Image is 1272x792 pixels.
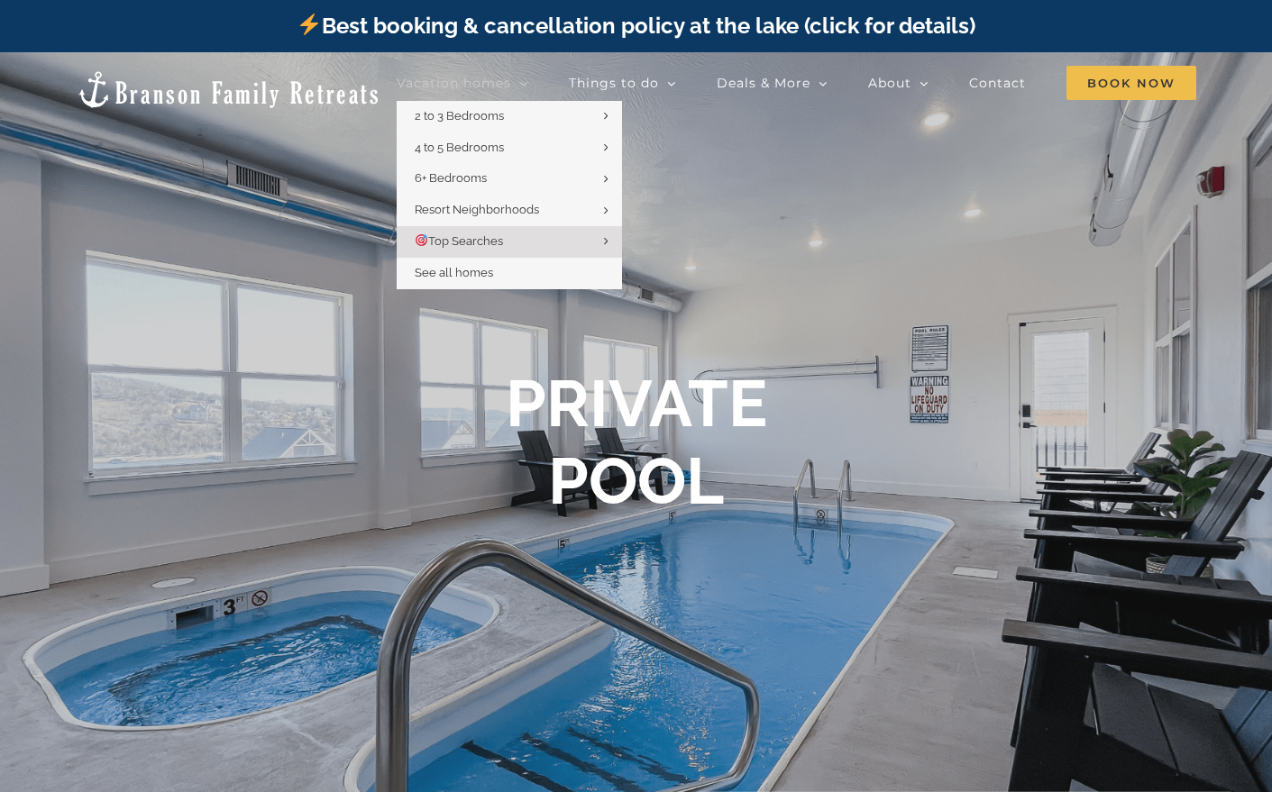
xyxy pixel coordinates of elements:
span: 2 to 3 Bedrooms [415,109,504,123]
span: Vacation homes [397,77,511,89]
a: 2 to 3 Bedrooms [397,101,622,132]
span: See all homes [415,266,493,279]
span: About [868,77,911,89]
span: 6+ Bedrooms [415,171,487,185]
a: 🎯Top Searches [397,226,622,258]
a: Deals & More [717,65,828,101]
a: Book Now [1066,65,1196,101]
span: Deals & More [717,77,810,89]
span: Things to do [569,77,659,89]
span: Contact [969,77,1026,89]
a: About [868,65,929,101]
img: Branson Family Retreats Logo [76,69,381,110]
a: See all homes [397,258,622,289]
a: Vacation homes [397,65,528,101]
h1: PRIVATE POOL [506,365,767,521]
a: Things to do [569,65,676,101]
span: Book Now [1066,66,1196,100]
img: 🎯 [416,234,427,246]
img: ⚡️ [298,14,320,35]
a: Contact [969,65,1026,101]
span: Top Searches [415,234,503,248]
a: Best booking & cancellation policy at the lake (click for details) [297,13,975,39]
span: Resort Neighborhoods [415,203,539,216]
span: 4 to 5 Bedrooms [415,141,504,154]
a: 6+ Bedrooms [397,163,622,195]
a: Resort Neighborhoods [397,195,622,226]
a: 4 to 5 Bedrooms [397,132,622,164]
nav: Main Menu [397,65,1196,101]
